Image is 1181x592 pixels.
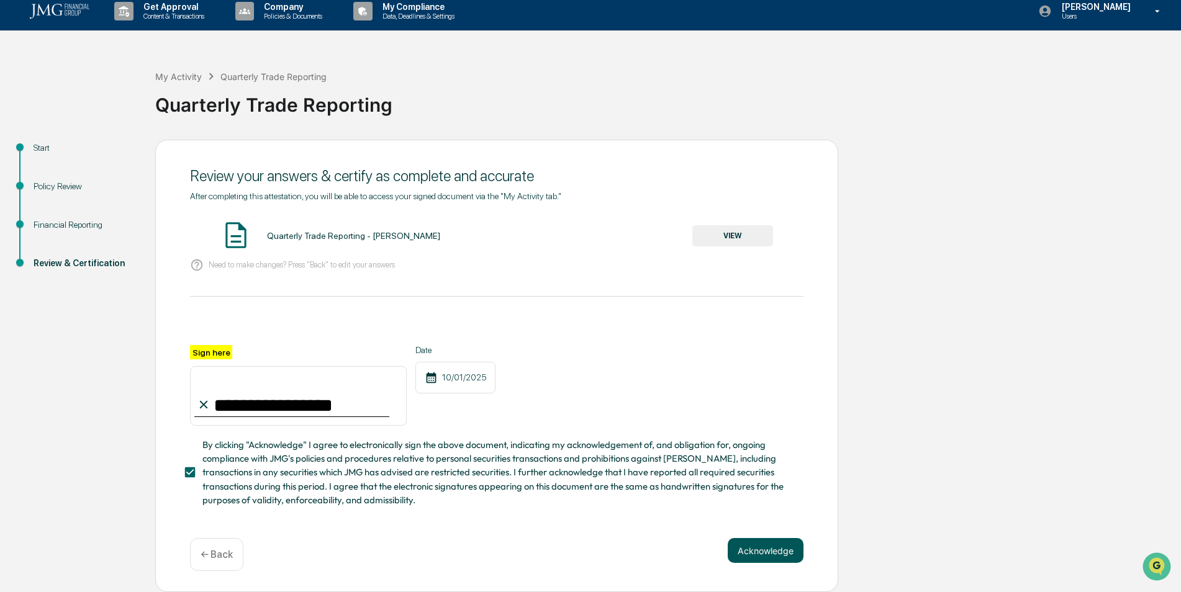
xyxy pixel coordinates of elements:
[7,249,85,271] a: 🖐️Preclearance
[110,169,163,179] span: 4 minutes ago
[34,180,135,193] div: Policy Review
[373,2,461,12] p: My Compliance
[220,220,251,251] img: Document Icon
[211,99,226,114] button: Start new chat
[133,12,210,20] p: Content & Transactions
[190,167,803,185] div: Review your answers & certify as complete and accurate
[30,4,89,19] img: logo
[110,202,140,212] span: 9:26 AM
[267,231,440,241] div: Quarterly Trade Reporting - [PERSON_NAME]
[34,218,135,231] div: Financial Reporting
[102,254,154,266] span: Attestations
[1052,2,1137,12] p: [PERSON_NAME]
[88,307,150,317] a: Powered byPylon
[415,362,495,393] div: 10/01/2025
[133,2,210,12] p: Get Approval
[155,84,1175,116] div: Quarterly Trade Reporting
[38,202,101,212] span: [PERSON_NAME]
[12,95,35,117] img: 1746055101610-c473b297-6a78-478c-a979-82029cc54cd1
[373,12,461,20] p: Data, Deadlines & Settings
[190,345,232,359] label: Sign here
[1141,551,1175,585] iframe: Open customer support
[124,308,150,317] span: Pylon
[12,138,83,148] div: Past conversations
[25,203,35,213] img: 1746055101610-c473b297-6a78-478c-a979-82029cc54cd1
[12,26,226,46] p: How can we help?
[12,279,22,289] div: 🔎
[85,249,159,271] a: 🗄️Attestations
[209,260,395,269] p: Need to make changes? Press "Back" to edit your answers
[201,549,233,560] p: ← Back
[90,255,100,265] div: 🗄️
[254,12,328,20] p: Policies & Documents
[220,71,327,82] div: Quarterly Trade Reporting
[25,254,80,266] span: Preclearance
[12,157,32,177] img: Steve Livingston
[692,225,773,246] button: VIEW
[192,135,226,150] button: See all
[38,169,101,179] span: [PERSON_NAME]
[103,202,107,212] span: •
[34,257,135,270] div: Review & Certification
[254,2,328,12] p: Company
[56,95,204,107] div: Start new chat
[12,191,32,210] img: Jack Rasmussen
[415,345,495,355] label: Date
[56,107,171,117] div: We're available if you need us!
[103,169,107,179] span: •
[202,438,794,507] span: By clicking "Acknowledge" I agree to electronically sign the above document, indicating my acknow...
[155,71,202,82] div: My Activity
[25,277,78,290] span: Data Lookup
[7,272,83,295] a: 🔎Data Lookup
[1052,12,1137,20] p: Users
[34,141,135,155] div: Start
[12,255,22,265] div: 🖐️
[190,191,561,201] span: After completing this attestation, you will be able to access your signed document via the "My Ac...
[26,95,48,117] img: 8933085812038_c878075ebb4cc5468115_72.jpg
[728,538,803,563] button: Acknowledge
